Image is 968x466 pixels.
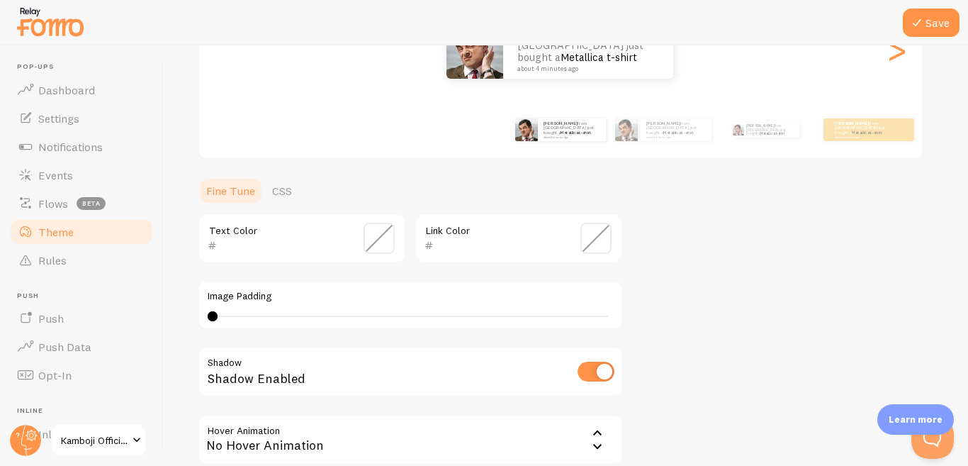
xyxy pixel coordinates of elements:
a: Metallica t-shirt [760,131,784,135]
img: Fomo [446,22,503,79]
a: Metallica t-shirt [561,130,591,135]
div: No Hover Animation [198,415,623,465]
img: fomo-relay-logo-orange.svg [15,4,86,40]
p: Learn more [889,413,942,426]
a: Flows beta [9,189,154,218]
a: CSS [264,177,300,205]
a: Inline [9,420,154,448]
p: from [GEOGRAPHIC_DATA] just bought a [517,28,659,72]
span: Dashboard [38,83,95,97]
span: Push Data [38,340,91,354]
div: Shadow Enabled [198,347,623,399]
a: Notifications [9,133,154,161]
p: from [GEOGRAPHIC_DATA] just bought a [835,121,891,138]
p: from [GEOGRAPHIC_DATA] just bought a [646,121,706,138]
span: Settings [38,111,79,126]
span: Notifications [38,140,103,154]
span: Rules [38,253,67,267]
img: Fomo [732,124,743,135]
a: Push Data [9,333,154,361]
strong: [PERSON_NAME] [646,121,680,126]
span: Push [38,311,64,326]
small: about 4 minutes ago [544,135,599,138]
a: Push [9,304,154,333]
img: Fomo [615,118,638,141]
div: Learn more [877,404,954,435]
small: about 4 minutes ago [517,65,655,72]
span: Inline [17,406,154,416]
a: Theme [9,218,154,246]
a: Fine Tune [198,177,264,205]
p: from [GEOGRAPHIC_DATA] just bought a [746,122,794,138]
a: Metallica t-shirt [852,130,882,135]
p: from [GEOGRAPHIC_DATA] just bought a [544,121,600,138]
img: Fomo [515,118,538,141]
small: about 4 minutes ago [646,135,704,138]
a: Kamboji Official Store [51,423,147,457]
a: Events [9,161,154,189]
span: Pop-ups [17,62,154,72]
span: beta [77,197,106,210]
small: about 4 minutes ago [835,135,890,138]
span: Theme [38,225,74,239]
span: Events [38,168,73,182]
iframe: Help Scout Beacon - Open [911,416,954,459]
span: Kamboji Official Store [61,432,128,449]
a: Settings [9,104,154,133]
a: Metallica t-shirt [561,50,637,64]
a: Rules [9,246,154,274]
span: Push [17,292,154,301]
strong: [PERSON_NAME] [835,121,869,126]
strong: [PERSON_NAME] [746,123,775,128]
a: Metallica t-shirt [663,130,694,135]
span: Flows [38,196,68,211]
strong: [PERSON_NAME] [544,121,578,126]
a: Dashboard [9,76,154,104]
span: Opt-In [38,368,72,382]
label: Image Padding [208,290,613,303]
a: Opt-In [9,361,154,389]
